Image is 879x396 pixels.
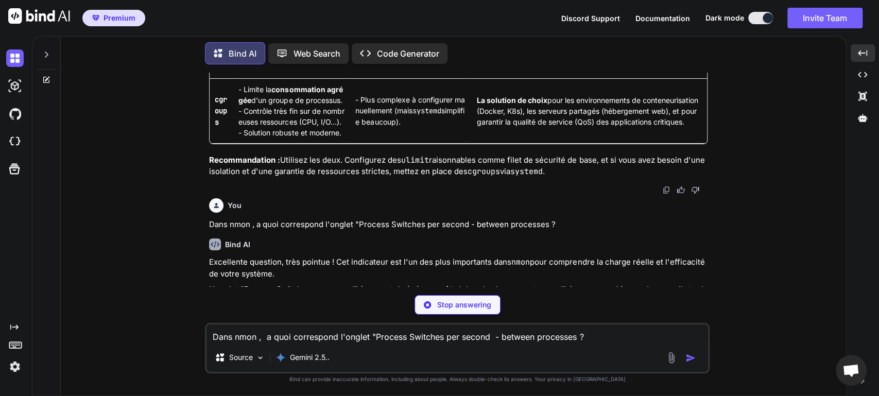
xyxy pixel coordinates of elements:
span: Premium [104,13,135,23]
img: attachment [665,352,677,364]
p: Code Generator [377,47,439,60]
strong: Recommandation : [209,155,280,165]
img: Gemini 2.5 Pro [275,352,286,363]
code: cgroups [215,95,227,127]
img: cloudideIcon [6,133,24,150]
img: settings [6,358,24,375]
p: Excellente question, très pointue ! Cet indicateur est l'un des plus importants dans pour compren... [209,256,708,280]
p: Source [229,352,253,363]
img: premium [92,15,99,21]
strong: consommation agrégée [238,85,342,105]
span: Discord Support [561,14,620,23]
img: githubDark [6,105,24,123]
p: Gemini 2.5.. [290,352,330,363]
p: Dans nmon , a quoi correspond l'onglet "Process Switches per second - between processes ? [209,219,708,231]
span: Documentation [635,14,690,23]
span: Dark mode [705,13,744,23]
h6: You [228,200,242,211]
td: - Plus complexe à configurer manuellement (mais simplifie beaucoup). [350,78,471,143]
code: nmon [511,257,530,267]
p: Bind can provide inaccurate information, including about people. Always double-check its answers.... [205,375,710,383]
p: Bind AI [229,47,256,60]
img: Bind AI [8,8,70,24]
button: Invite Team [787,8,863,28]
h6: Bind AI [225,239,250,250]
button: premiumPremium [82,10,145,26]
code: pswitch [431,284,463,295]
div: Ouvrir le chat [836,355,867,386]
img: Pick Models [256,353,265,362]
p: Stop answering [437,300,491,310]
img: darkAi-studio [6,77,24,95]
code: systemd [412,106,441,115]
p: Utilisez les deux. Configurez des raisonnables comme filet de sécurité de base, et si vous avez b... [209,154,708,178]
strong: La solution de choix [476,96,547,105]
img: darkChat [6,49,24,67]
p: L'onglet "Process Switches per second" (souvent abrégé en dans les logs ou autres outils) corresp... [209,284,708,307]
img: copy [662,186,670,194]
code: ulimit [401,155,429,165]
code: cgroups [468,166,500,177]
img: like [677,186,685,194]
td: - Limite la d'un groupe de processus. - Contrôle très fin sur de nombreuses ressources (CPU, I/O.... [233,78,350,143]
img: icon [685,353,696,363]
code: systemd [510,166,543,177]
img: dislike [691,186,699,194]
button: Discord Support [561,13,620,24]
td: pour les environnements de conteneurisation (Docker, K8s), les serveurs partagés (hébergement web... [471,78,707,143]
button: Documentation [635,13,690,24]
p: Web Search [294,47,340,60]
